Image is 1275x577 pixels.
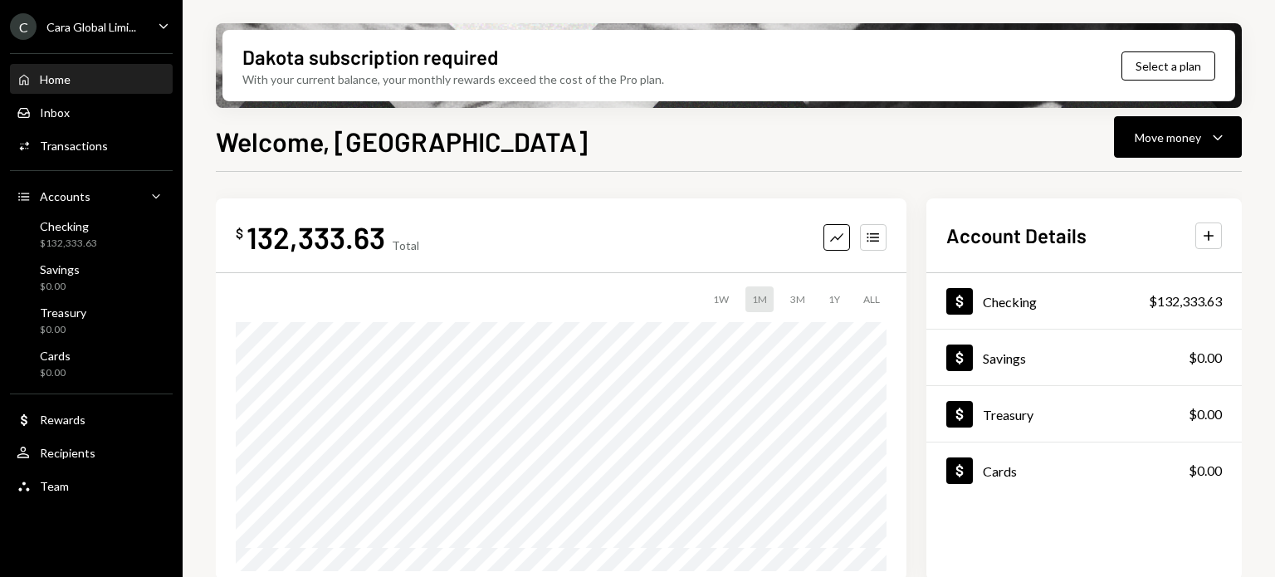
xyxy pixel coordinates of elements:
div: 3M [784,286,812,312]
div: Home [40,72,71,86]
div: Cards [983,463,1017,479]
a: Savings$0.00 [10,257,173,297]
div: Accounts [40,189,90,203]
div: $0.00 [40,366,71,380]
a: Cards$0.00 [926,443,1242,498]
div: $0.00 [40,280,80,294]
div: Team [40,479,69,493]
div: 1Y [822,286,847,312]
a: Rewards [10,404,173,434]
div: Cards [40,349,71,363]
a: Savings$0.00 [926,330,1242,385]
a: Checking$132,333.63 [10,214,173,254]
div: Rewards [40,413,85,427]
div: $0.00 [1189,348,1222,368]
div: Dakota subscription required [242,43,498,71]
a: Transactions [10,130,173,160]
h2: Account Details [946,222,1087,249]
div: Transactions [40,139,108,153]
div: $0.00 [40,323,86,337]
div: Recipients [40,446,95,460]
a: Recipients [10,438,173,467]
a: Home [10,64,173,94]
div: Checking [983,294,1037,310]
a: Cards$0.00 [10,344,173,384]
div: $0.00 [1189,461,1222,481]
a: Checking$132,333.63 [926,273,1242,329]
a: Treasury$0.00 [10,301,173,340]
div: Checking [40,219,97,233]
div: $ [236,225,243,242]
div: 1W [706,286,735,312]
div: 132,333.63 [247,218,385,256]
div: $132,333.63 [1149,291,1222,311]
div: Inbox [40,105,70,120]
div: Savings [983,350,1026,366]
div: C [10,13,37,40]
div: Savings [40,262,80,276]
button: Move money [1114,116,1242,158]
div: Total [392,238,419,252]
a: Accounts [10,181,173,211]
div: 1M [745,286,774,312]
a: Treasury$0.00 [926,386,1242,442]
a: Inbox [10,97,173,127]
div: Treasury [983,407,1033,423]
div: $132,333.63 [40,237,97,251]
div: With your current balance, your monthly rewards exceed the cost of the Pro plan. [242,71,664,88]
div: Treasury [40,306,86,320]
button: Select a plan [1121,51,1215,81]
div: Move money [1135,129,1201,146]
h1: Welcome, [GEOGRAPHIC_DATA] [216,125,588,158]
a: Team [10,471,173,501]
div: ALL [857,286,887,312]
div: Cara Global Limi... [46,20,136,34]
div: $0.00 [1189,404,1222,424]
